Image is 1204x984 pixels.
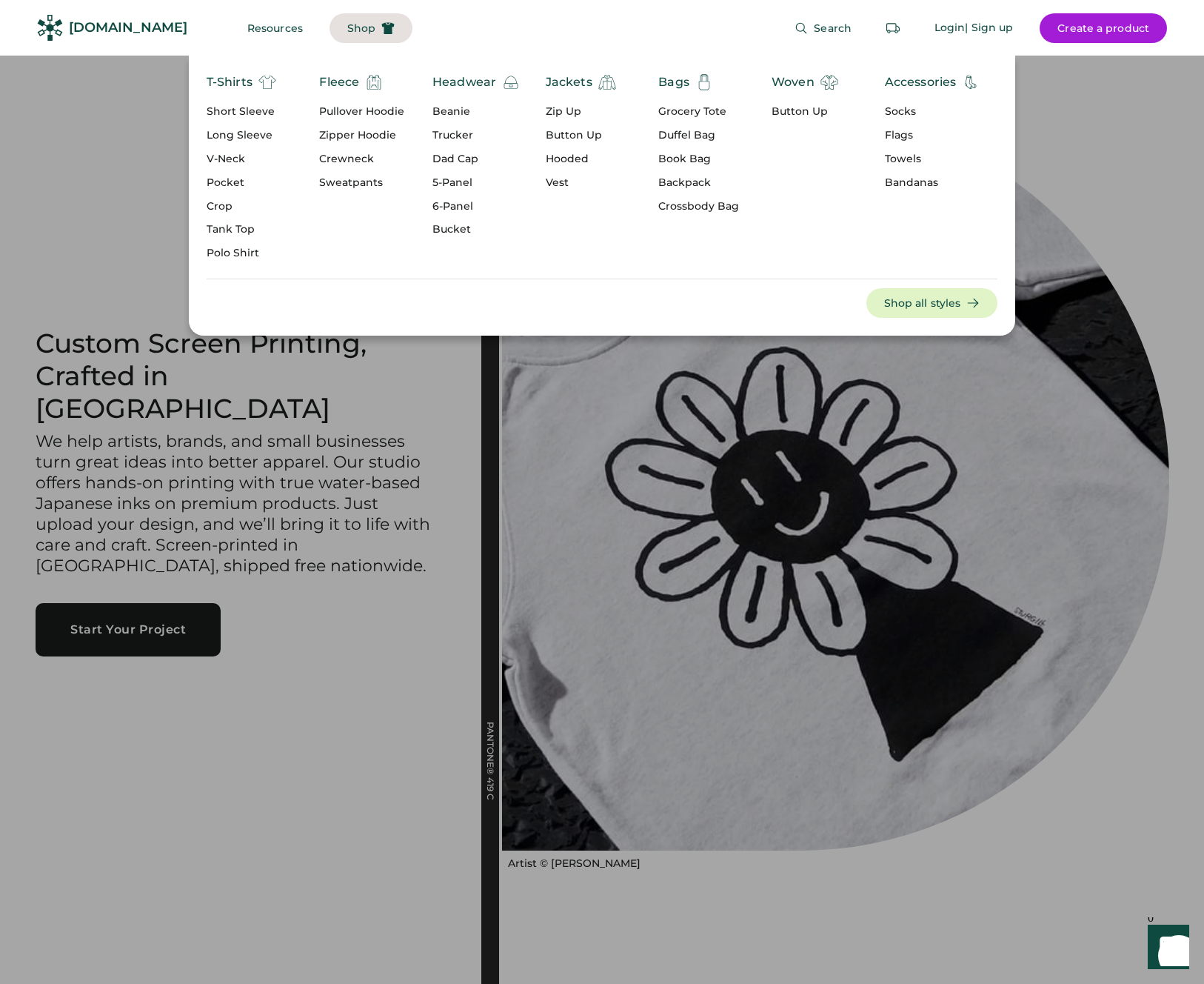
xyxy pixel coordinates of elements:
div: Towels [885,152,980,167]
div: Duffel Bag [658,128,739,143]
div: T-Shirts [207,73,252,91]
div: Long Sleeve [207,128,276,143]
div: Grocery Tote [658,104,739,119]
div: Headwear [432,73,496,91]
div: Sweatpants [319,176,404,190]
div: Socks [885,104,980,119]
img: Rendered Logo - Screens [37,15,63,41]
span: Shop [347,23,375,33]
div: Vest [546,176,616,190]
button: Search [777,13,869,43]
div: Pullover Hoodie [319,104,404,119]
div: Short Sleeve [207,104,276,119]
div: [DOMAIN_NAME] [69,19,187,37]
img: hoodie.svg [365,73,383,91]
div: Flags [885,128,980,143]
div: Crossbody Bag [658,199,739,214]
div: Crewneck [319,152,404,167]
span: Search [814,23,852,33]
div: 5-Panel [432,176,520,190]
div: Bags [658,73,689,91]
img: jacket%20%281%29.svg [598,73,616,91]
div: | Sign up [965,21,1013,36]
img: shirt.svg [820,73,838,91]
div: Book Bag [658,152,739,167]
div: Polo Shirt [207,246,276,261]
div: Zip Up [546,104,616,119]
img: beanie.svg [502,73,520,91]
div: Button Up [546,128,616,143]
div: Dad Cap [432,152,520,167]
button: Create a product [1040,13,1167,43]
button: Shop [330,13,412,43]
img: t-shirt%20%282%29.svg [258,73,276,91]
div: Beanie [432,104,520,119]
div: Trucker [432,128,520,143]
div: 6-Panel [432,199,520,214]
div: Hooded [546,152,616,167]
div: Zipper Hoodie [319,128,404,143]
div: Button Up [772,104,838,119]
button: Retrieve an order [878,13,908,43]
div: Crop [207,199,276,214]
div: Bandanas [885,176,980,190]
div: Accessories [885,73,957,91]
img: Totebag-01.svg [695,73,713,91]
iframe: Front Chat [1134,917,1197,981]
div: Bucket [432,222,520,237]
div: Woven [772,73,815,91]
button: Shop all styles [866,288,998,318]
div: Backpack [658,176,739,190]
div: Jackets [546,73,592,91]
div: Login [934,21,966,36]
div: Tank Top [207,222,276,237]
div: V-Neck [207,152,276,167]
img: accessories-ab-01.svg [962,73,980,91]
button: Resources [230,13,321,43]
div: Fleece [319,73,359,91]
div: Pocket [207,176,276,190]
